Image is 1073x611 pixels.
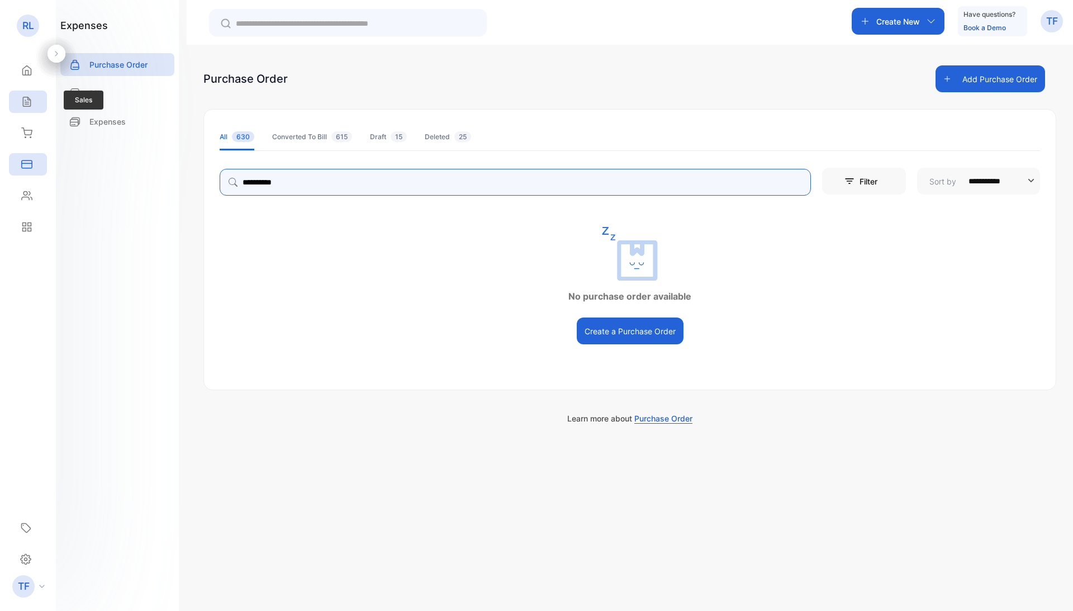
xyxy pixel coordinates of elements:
[936,65,1045,92] button: Add Purchase Order
[370,132,407,142] div: Draft
[852,8,944,35] button: Create New
[64,91,103,110] span: Sales
[60,82,174,105] a: Bills
[232,131,254,142] span: 630
[634,414,692,424] span: Purchase Order
[22,18,34,33] p: RL
[272,132,352,142] div: Converted To Bill
[89,116,126,127] p: Expenses
[929,176,956,187] p: Sort by
[331,131,352,142] span: 615
[391,131,407,142] span: 15
[1041,8,1063,35] button: TF
[1046,14,1058,29] p: TF
[89,87,104,99] p: Bills
[89,59,148,70] p: Purchase Order
[204,290,1056,303] p: No purchase order available
[602,227,658,281] img: empty state
[577,318,683,344] button: Create a Purchase Order
[963,9,1015,20] p: Have questions?
[917,168,1040,195] button: Sort by
[220,132,254,142] div: All
[454,131,471,142] span: 25
[18,579,30,594] p: TF
[203,413,1056,424] p: Learn more about
[60,18,108,33] h1: expenses
[963,23,1006,32] a: Book a Demo
[60,110,174,133] a: Expenses
[876,16,920,27] p: Create New
[425,132,471,142] div: Deleted
[60,53,174,76] a: Purchase Order
[203,70,288,87] div: Purchase Order
[9,4,42,38] button: Open LiveChat chat widget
